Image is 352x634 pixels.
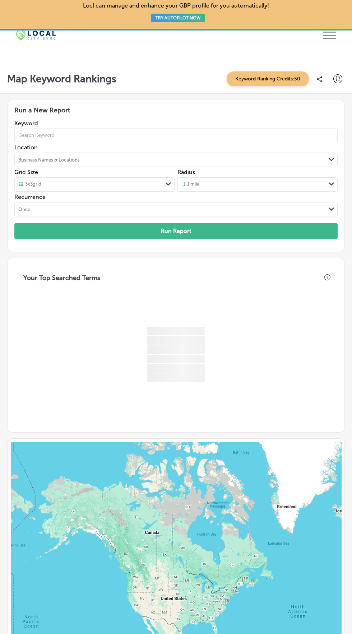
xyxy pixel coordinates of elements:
label: Recurrence [14,194,338,200]
span: ‌ [147,355,205,363]
span: ‌ [147,336,205,345]
label: Keyword [14,120,338,127]
label: Radius [177,169,195,176]
p: Map Keyword Rankings [7,73,116,85]
button: Run Report [14,223,338,239]
span: ‌ [147,327,205,335]
div: 3 x 3 grid [18,181,41,188]
div: Business Names & Locations [18,157,80,162]
label: Grid Size [14,169,38,176]
span: ‌ [147,364,205,373]
h3: Your Top Searched Terms [18,268,106,284]
label: Location [14,144,338,151]
input: Search Keyword [14,125,338,145]
div: 1 mile [181,181,199,188]
div: Once [18,206,30,212]
span: ‌ [147,373,205,382]
img: 12321ecb-abad-46dd-be7f-2600e8d3409flocal-city-sync-logo-rectangle.png [16,29,56,41]
span: ‌ [147,345,205,354]
h3: Run a New Report [14,106,338,120]
span: Keyword Ranking Credits: 50 [227,71,309,86]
